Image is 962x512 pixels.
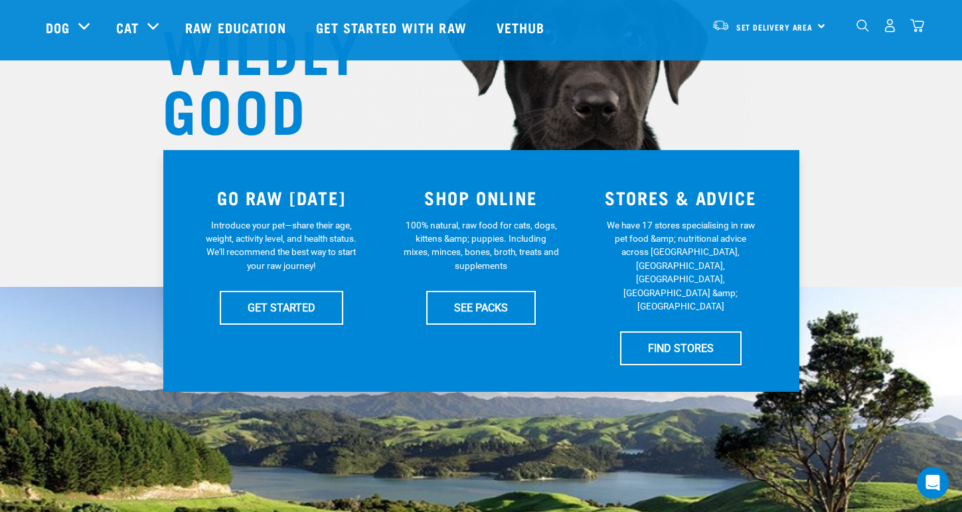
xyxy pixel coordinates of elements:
img: user.png [883,19,897,33]
span: Set Delivery Area [736,25,813,29]
h1: WILDLY GOOD NUTRITION [163,18,428,197]
h3: GO RAW [DATE] [190,187,374,208]
a: Raw Education [172,1,302,54]
div: Open Intercom Messenger [917,467,949,499]
a: Get started with Raw [303,1,483,54]
p: Introduce your pet—share their age, weight, activity level, and health status. We'll recommend th... [203,218,359,273]
img: home-icon@2x.png [910,19,924,33]
a: SEE PACKS [426,291,536,324]
a: Dog [46,17,70,37]
h3: STORES & ADVICE [589,187,773,208]
a: Cat [116,17,139,37]
img: home-icon-1@2x.png [856,19,869,32]
img: van-moving.png [712,19,730,31]
a: FIND STORES [620,331,742,365]
a: GET STARTED [220,291,343,324]
p: We have 17 stores specialising in raw pet food &amp; nutritional advice across [GEOGRAPHIC_DATA],... [603,218,759,313]
p: 100% natural, raw food for cats, dogs, kittens &amp; puppies. Including mixes, minces, bones, bro... [403,218,559,273]
h3: SHOP ONLINE [389,187,573,208]
a: Vethub [483,1,562,54]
